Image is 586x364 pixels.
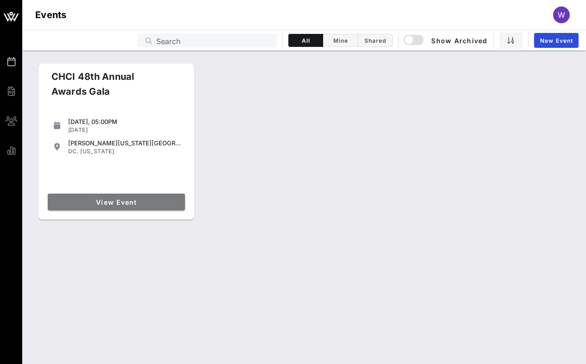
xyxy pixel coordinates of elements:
div: CHCI 48th Annual Awards Gala [44,69,175,106]
div: W [553,6,570,23]
span: [US_STATE] [80,148,114,155]
a: View Event [48,194,185,210]
h1: Events [35,7,67,22]
a: New Event [534,33,579,48]
button: All [288,34,323,47]
span: Shared [363,37,387,44]
span: Show Archived [405,35,487,46]
button: Mine [323,34,358,47]
button: Shared [358,34,393,47]
button: Show Archived [404,32,488,49]
span: W [558,10,565,19]
span: DC, [68,148,79,155]
span: View Event [51,198,181,206]
div: [DATE] [68,126,181,134]
div: [PERSON_NAME][US_STATE][GEOGRAPHIC_DATA] [68,139,181,147]
span: New Event [540,37,573,44]
span: All [294,37,317,44]
span: Mine [329,37,352,44]
div: [DATE], 05:00PM [68,118,181,125]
